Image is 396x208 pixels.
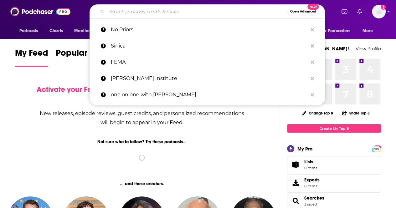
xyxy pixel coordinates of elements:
span: More [363,27,373,35]
span: Activate your Feed [37,85,101,94]
img: Podchaser - Follow, Share and Rate Podcasts [10,6,70,18]
span: My Feed [15,48,48,62]
a: Popular Feed [56,48,109,67]
a: My Feed [15,48,48,67]
svg: Add a profile image [381,5,386,10]
button: Share Top 8 [342,107,370,119]
a: Charts [45,25,67,37]
span: Open Advanced [290,10,316,13]
a: 3 saved [304,202,317,206]
span: For Podcasters [320,27,350,35]
span: Lists [289,160,302,169]
a: one on one with [PERSON_NAME] [90,87,325,103]
a: No Priors [90,22,325,38]
div: by following Podcasts, Creators, Lists, and other Users! [37,85,247,103]
span: Lists [304,159,317,165]
span: Logged in as ClarissaGuerrero [372,5,386,18]
button: open menu [15,25,46,37]
span: Lists [304,159,313,165]
span: Monitoring [74,27,96,35]
img: User Profile [372,5,386,18]
p: Hudson Institute [111,70,307,87]
div: New releases, episode reviews, guest credits, and personalized recommendations will begin to appe... [37,109,247,127]
button: Open AdvancedNew [287,8,319,15]
span: Podcasts [19,27,38,35]
button: open menu [358,25,381,37]
a: Sinica [90,38,325,54]
span: Popular Feed [56,48,109,62]
p: No Priors [111,22,307,38]
a: Searches [289,196,302,205]
a: FEMA [90,54,325,70]
a: Exports [287,174,381,191]
a: PRO [373,146,380,151]
a: Lists [287,156,381,173]
span: New [307,4,319,10]
input: Search podcasts, credits, & more... [107,7,287,17]
span: Charts [49,27,63,35]
div: ... and these creators. [5,181,279,186]
span: Exports [304,177,320,183]
button: Change Top 8 [298,109,337,117]
button: Show profile menu [372,5,386,18]
a: Show notifications dropdown [339,6,350,17]
span: 0 items [304,166,317,170]
span: Exports [289,178,302,187]
span: 0 items [304,184,320,188]
a: View Profile [356,46,381,52]
a: Create My Top 8 [287,124,381,133]
p: Sinica [111,38,307,54]
button: open menu [316,25,359,37]
div: My Pro [297,146,313,152]
a: Searches [304,195,324,201]
p: one on one with robert doar [111,87,307,103]
a: Show notifications dropdown [355,6,364,17]
p: FEMA [111,54,307,70]
a: [PERSON_NAME] Institute [90,70,325,87]
div: Not sure who to follow? Try these podcasts... [5,139,279,145]
div: Search podcasts, credits, & more... [90,4,325,19]
button: open menu [70,25,105,37]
